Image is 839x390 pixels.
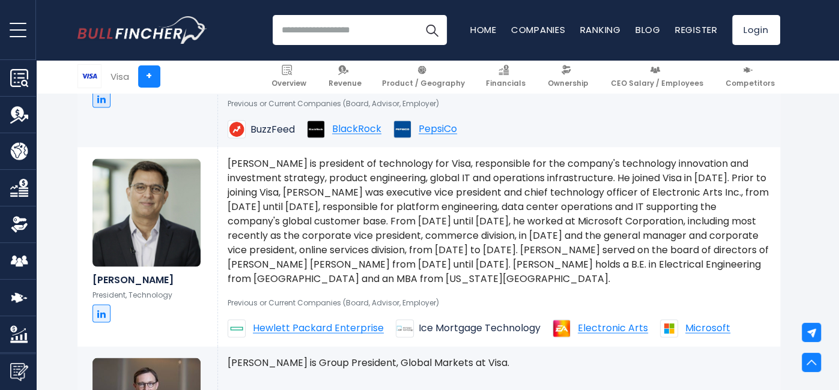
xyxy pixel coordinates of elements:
span: Ice Mortgage Technology [419,322,541,334]
img: PepsiCo [393,120,411,138]
a: Competitors [720,60,780,93]
button: Search [417,15,447,45]
a: PepsiCo [393,120,457,138]
p: President, Technology [92,290,202,299]
a: Ownership [542,60,594,93]
span: BlackRock [332,124,381,134]
span: Overview [271,79,306,88]
span: Ownership [548,79,589,88]
span: Product / Geography [382,79,465,88]
a: Product / Geography [377,60,470,93]
img: Hewlett Packard Enterprise [228,319,246,337]
a: Blog [635,23,661,36]
div: Visa [111,70,129,83]
img: Rajat Taneja [92,158,201,266]
a: Home [470,23,497,36]
img: Ice Mortgage Technology [396,319,414,337]
span: CEO Salary / Employees [611,79,703,88]
a: CEO Salary / Employees [605,60,709,93]
span: Revenue [329,79,362,88]
span: BuzzFeed [250,123,295,136]
a: Login [732,15,780,45]
img: BlackRock [307,120,325,138]
a: Register [675,23,718,36]
a: Go to homepage [77,16,207,44]
a: Financials [480,60,531,93]
a: Companies [511,23,566,36]
a: Microsoft [660,319,730,337]
p: Previous or Current Companies (Board, Advisor, Employer) [228,298,771,307]
a: Revenue [323,60,367,93]
img: BuzzFeed [228,120,246,138]
span: Competitors [725,79,775,88]
h6: [PERSON_NAME] [92,274,202,285]
p: Previous or Current Companies (Board, Advisor, Employer) [228,98,771,108]
p: [PERSON_NAME] is Group President, Global Markets at Visa. [228,355,771,370]
a: Overview [266,60,312,93]
span: Microsoft [685,323,730,333]
span: Hewlett Packard Enterprise [253,323,384,333]
img: V logo [78,65,101,88]
img: Microsoft [660,319,678,337]
a: + [138,65,160,88]
span: Electronic Arts [578,323,648,333]
img: Bullfincher logo [77,16,207,44]
span: PepsiCo [419,124,457,134]
span: Financials [486,79,526,88]
img: Ownership [10,215,28,233]
p: [PERSON_NAME] is president of technology for Visa, responsible for the company's technology innov... [228,156,771,286]
a: Electronic Arts [553,319,648,337]
a: Hewlett Packard Enterprise [228,319,384,337]
a: Ranking [580,23,621,36]
a: BlackRock [307,120,381,138]
img: Electronic Arts [553,319,571,337]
